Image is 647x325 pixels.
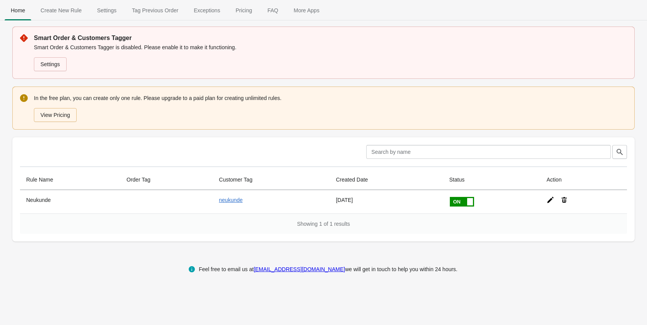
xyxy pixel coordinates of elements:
[188,3,226,17] span: Exceptions
[20,170,121,190] th: Rule Name
[34,57,67,71] a: Settings
[34,33,627,43] p: Smart Order & Customers Tagger
[254,266,345,272] a: [EMAIL_ADDRESS][DOMAIN_NAME]
[330,170,443,190] th: Created Date
[34,3,88,17] span: Create New Rule
[219,197,243,203] a: neukunde
[5,3,31,17] span: Home
[366,145,611,159] input: Search by name
[443,170,540,190] th: Status
[121,170,213,190] th: Order Tag
[34,108,77,122] button: View Pricing
[540,170,627,190] th: Action
[230,3,258,17] span: Pricing
[126,3,185,17] span: Tag Previous Order
[89,0,124,20] button: Settings
[213,170,330,190] th: Customer Tag
[330,190,443,213] td: [DATE]
[20,190,121,213] th: Neukunde
[3,0,33,20] button: Home
[34,43,627,51] p: Smart Order & Customers Tagger is disabled. Please enable it to make it functioning.
[287,3,325,17] span: More Apps
[20,213,627,234] div: Showing 1 of 1 results
[199,265,458,274] div: Feel free to email us at we will get in touch to help you within 24 hours.
[261,3,284,17] span: FAQ
[33,0,89,20] button: Create_New_Rule
[91,3,123,17] span: Settings
[34,93,627,123] div: In the free plan, you can create only one rule. Please upgrade to a paid plan for creating unlimi...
